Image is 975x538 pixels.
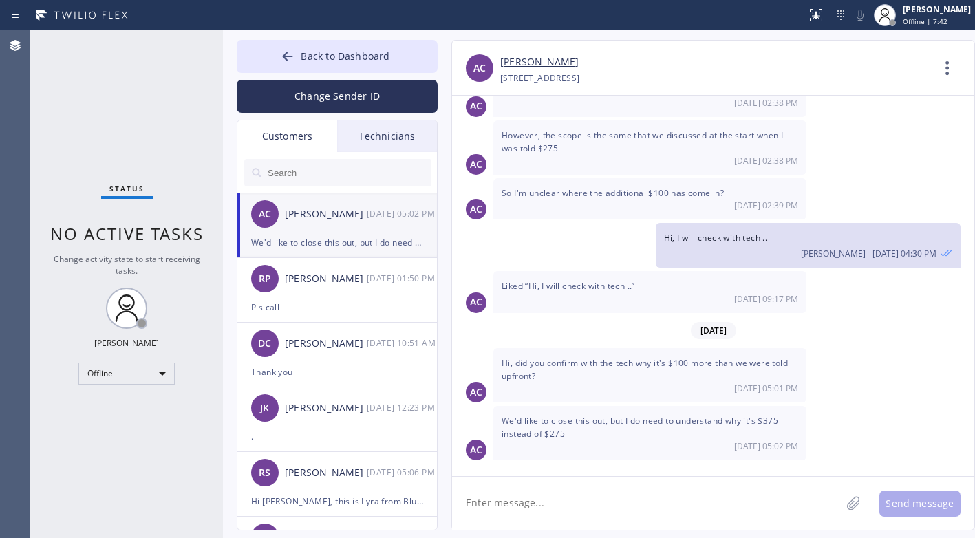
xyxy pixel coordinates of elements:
span: DC [258,336,271,352]
span: Status [109,184,144,193]
span: We'd like to close this out, but I do need to understand why it's $375 instead of $275 [502,415,778,440]
span: AC [259,206,271,222]
span: However, the scope is the same that we discussed at the start when I was told $275 [502,129,783,154]
div: 07/30/2025 9:38 AM [493,120,806,175]
div: 07/22/2025 9:06 AM [367,464,438,480]
div: [PERSON_NAME] [285,400,367,416]
span: Hi, I will check with tech .. [664,232,768,244]
div: 08/13/2025 9:51 AM [367,335,438,351]
div: Thank you [251,364,423,380]
span: RP [259,271,271,287]
div: [PERSON_NAME] [903,3,971,15]
span: No active tasks [50,222,204,245]
div: 07/30/2025 9:38 AM [493,75,806,116]
div: Offline [78,363,175,385]
div: 09/04/2025 9:02 AM [493,406,806,460]
span: RS [259,465,270,481]
span: [DATE] 02:38 PM [734,97,798,109]
div: Hi [PERSON_NAME], this is Lyra from Blue Moon Electrical in [GEOGRAPHIC_DATA]. I'm reaching out r... [251,493,423,509]
div: [PERSON_NAME] [285,206,367,222]
span: AC [470,157,482,173]
span: [DATE] [691,322,736,339]
span: Back to Dashboard [301,50,389,63]
div: Customers [237,120,337,152]
div: Technicians [337,120,437,152]
div: [PERSON_NAME] [285,465,367,481]
span: [DATE] 02:39 PM [734,200,798,211]
span: So I'm unclear where the additional $100 has come in? [502,187,724,199]
span: [PERSON_NAME] [801,248,866,259]
button: Mute [850,6,870,25]
span: [DATE] 04:30 PM [872,248,936,259]
div: 09/04/2025 9:01 AM [493,348,806,402]
span: [DATE] 09:17 PM [734,293,798,305]
span: [DATE] 05:02 PM [734,440,798,452]
span: AC [473,61,486,76]
span: Liked “Hi, I will check with tech ..” [502,280,635,292]
div: 09/04/2025 9:02 AM [367,206,438,222]
span: JK [260,400,269,416]
div: Pls call [251,299,423,315]
div: 07/31/2025 9:17 AM [493,271,806,312]
div: 07/30/2025 9:30 AM [656,223,961,268]
div: We'd like to close this out, but I do need to understand why it's $375 instead of $275 [251,235,423,250]
a: [PERSON_NAME] [500,54,579,70]
span: Offline | 7:42 [903,17,947,26]
div: 07/30/2025 9:39 AM [493,178,806,219]
span: [DATE] 05:01 PM [734,383,798,394]
div: 07/30/2025 9:23 AM [367,400,438,416]
div: [PERSON_NAME] [285,336,367,352]
span: AC [470,98,482,114]
div: [PERSON_NAME] [285,271,367,287]
input: Search [266,159,431,186]
span: Hi, did you confirm with the tech why it's $100 more than we were told upfront? [502,357,788,382]
button: Change Sender ID [237,80,438,113]
div: 08/14/2025 9:50 AM [367,270,438,286]
span: AC [470,385,482,400]
span: AC [470,202,482,217]
div: . [251,429,423,444]
div: [STREET_ADDRESS] [500,70,579,86]
span: [DATE] 02:38 PM [734,155,798,166]
span: AC [470,442,482,458]
span: Change activity state to start receiving tasks. [54,253,200,277]
button: Back to Dashboard [237,40,438,73]
div: [PERSON_NAME] [94,337,159,349]
span: AC [470,294,482,310]
button: Send message [879,491,961,517]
